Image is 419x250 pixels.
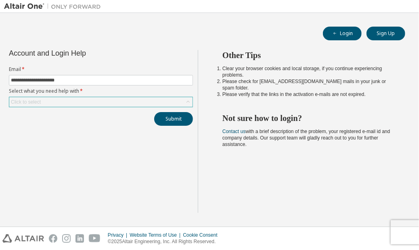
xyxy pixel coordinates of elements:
[222,91,391,98] li: Please verify that the links in the activation e-mails are not expired.
[4,2,105,10] img: Altair One
[222,78,391,91] li: Please check for [EMAIL_ADDRESS][DOMAIN_NAME] mails in your junk or spam folder.
[11,99,41,105] div: Click to select
[108,232,130,238] div: Privacy
[108,238,222,245] p: © 2025 Altair Engineering, Inc. All Rights Reserved.
[222,50,391,60] h2: Other Tips
[9,50,156,56] div: Account and Login Help
[323,27,362,40] button: Login
[183,232,222,238] div: Cookie Consent
[2,234,44,243] img: altair_logo.svg
[154,112,193,126] button: Submit
[130,232,183,238] div: Website Terms of Use
[9,97,193,107] div: Click to select
[367,27,405,40] button: Sign Up
[62,234,71,243] img: instagram.svg
[89,234,101,243] img: youtube.svg
[222,113,391,123] h2: Not sure how to login?
[222,129,390,147] span: with a brief description of the problem, your registered e-mail id and company details. Our suppo...
[9,88,193,94] label: Select what you need help with
[49,234,57,243] img: facebook.svg
[9,66,193,73] label: Email
[222,129,245,134] a: Contact us
[222,65,391,78] li: Clear your browser cookies and local storage, if you continue experiencing problems.
[75,234,84,243] img: linkedin.svg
